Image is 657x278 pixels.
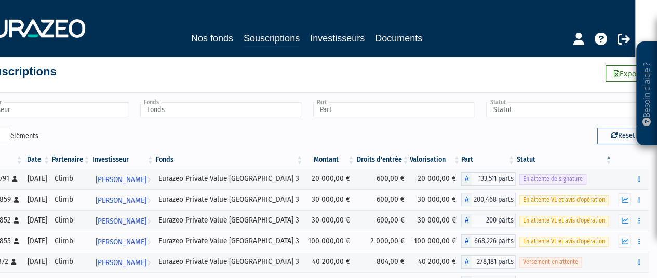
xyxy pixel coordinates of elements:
[147,170,151,189] i: Voir l'investisseur
[51,210,91,231] td: Climb
[410,169,461,189] td: 20 000,00 €
[472,214,516,227] span: 200 parts
[461,214,472,227] span: A
[96,191,146,210] span: [PERSON_NAME]
[51,231,91,252] td: Climb
[91,169,155,189] a: [PERSON_NAME]
[28,173,47,184] div: [DATE]
[461,234,516,248] div: A - Eurazeo Private Value Europe 3
[461,255,472,269] span: A
[304,189,355,210] td: 30 000,00 €
[516,151,613,169] th: Statut : activer pour trier la colonne par ordre d&eacute;croissant
[28,215,47,226] div: [DATE]
[96,232,146,252] span: [PERSON_NAME]
[375,31,422,46] a: Documents
[472,234,516,248] span: 668,226 parts
[24,151,51,169] th: Date: activer pour trier la colonne par ordre croissant
[158,256,301,267] div: Eurazeo Private Value [GEOGRAPHIC_DATA] 3
[461,151,516,169] th: Part: activer pour trier la colonne par ordre croissant
[158,215,301,226] div: Eurazeo Private Value [GEOGRAPHIC_DATA] 3
[28,235,47,246] div: [DATE]
[597,128,649,144] button: Reset
[91,189,155,210] a: [PERSON_NAME]
[304,252,355,272] td: 40 200,00 €
[461,172,472,186] span: A
[191,31,233,46] a: Nos fonds
[91,231,155,252] a: [PERSON_NAME]
[304,231,355,252] td: 100 000,00 €
[91,151,155,169] th: Investisseur: activer pour trier la colonne par ordre croissant
[51,169,91,189] td: Climb
[519,237,609,246] span: En attente VL et avis d'opération
[519,216,609,226] span: En attente VL et avis d'opération
[410,231,461,252] td: 100 000,00 €
[51,151,91,169] th: Partenaire: activer pour trier la colonne par ordre croissant
[410,189,461,210] td: 30 000,00 €
[158,194,301,205] div: Eurazeo Private Value [GEOGRAPHIC_DATA] 3
[14,197,19,203] i: [Français] Personne physique
[28,256,47,267] div: [DATE]
[461,193,516,206] div: A - Eurazeo Private Value Europe 3
[96,253,146,272] span: [PERSON_NAME]
[310,31,365,46] a: Investisseurs
[147,232,151,252] i: Voir l'investisseur
[355,151,410,169] th: Droits d'entrée: activer pour trier la colonne par ordre croissant
[244,31,300,47] a: Souscriptions
[410,210,461,231] td: 30 000,00 €
[51,252,91,272] td: Climb
[410,151,461,169] th: Valorisation: activer pour trier la colonne par ordre croissant
[461,234,472,248] span: A
[14,238,19,244] i: [Français] Personne physique
[410,252,461,272] td: 40 200,00 €
[147,253,151,272] i: Voir l'investisseur
[304,210,355,231] td: 30 000,00 €
[355,210,410,231] td: 600,00 €
[472,172,516,186] span: 133,511 parts
[158,235,301,246] div: Eurazeo Private Value [GEOGRAPHIC_DATA] 3
[519,195,609,205] span: En attente VL et avis d'opération
[461,214,516,227] div: A - Eurazeo Private Value Europe 3
[158,173,301,184] div: Eurazeo Private Value [GEOGRAPHIC_DATA] 3
[355,169,410,189] td: 600,00 €
[12,176,18,182] i: [Français] Personne physique
[304,151,355,169] th: Montant: activer pour trier la colonne par ordre croissant
[28,194,47,205] div: [DATE]
[304,169,355,189] td: 20 000,00 €
[14,217,19,224] i: [Français] Personne physique
[519,257,582,267] span: Versement en attente
[155,151,304,169] th: Fonds: activer pour trier la colonne par ordre croissant
[91,252,155,272] a: [PERSON_NAME]
[519,174,586,184] span: En attente de signature
[96,212,146,231] span: [PERSON_NAME]
[461,255,516,269] div: A - Eurazeo Private Value Europe 3
[147,191,151,210] i: Voir l'investisseur
[96,170,146,189] span: [PERSON_NAME]
[355,252,410,272] td: 804,00 €
[355,189,410,210] td: 600,00 €
[641,47,653,141] p: Besoin d'aide ?
[51,189,91,210] td: Climb
[91,210,155,231] a: [PERSON_NAME]
[472,255,516,269] span: 278,181 parts
[461,193,472,206] span: A
[472,193,516,206] span: 200,468 parts
[461,172,516,186] div: A - Eurazeo Private Value Europe 3
[11,259,17,265] i: [Français] Personne physique
[355,231,410,252] td: 2 000,00 €
[147,212,151,231] i: Voir l'investisseur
